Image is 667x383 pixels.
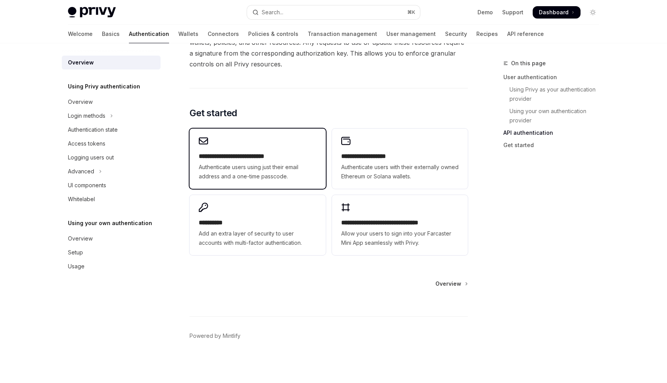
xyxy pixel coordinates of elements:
a: Authentication state [62,123,161,137]
button: Open search [247,5,420,19]
a: Basics [102,25,120,43]
div: Authentication state [68,125,118,134]
div: Setup [68,248,83,257]
div: Whitelabel [68,195,95,204]
a: Overview [62,95,161,109]
a: Overview [62,56,161,69]
div: Logging users out [68,153,114,162]
a: Transaction management [308,25,377,43]
div: Search... [262,8,283,17]
button: Toggle Login methods section [62,109,161,123]
a: API authentication [503,127,605,139]
a: Policies & controls [248,25,298,43]
span: Allow your users to sign into your Farcaster Mini App seamlessly with Privy. [341,229,459,247]
a: Demo [477,8,493,16]
button: Toggle dark mode [587,6,599,19]
a: Using your own authentication provider [503,105,605,127]
a: User management [386,25,436,43]
span: Overview [435,280,461,288]
a: Overview [62,232,161,246]
span: Authenticate users with their externally owned Ethereum or Solana wallets. [341,163,459,181]
a: Overview [435,280,467,288]
a: User authentication [503,71,605,83]
a: Whitelabel [62,192,161,206]
a: API reference [507,25,544,43]
button: Toggle Advanced section [62,164,161,178]
a: Get started [503,139,605,151]
span: Add an extra layer of security to user accounts with multi-factor authentication. [199,229,316,247]
a: Support [502,8,523,16]
a: Access tokens [62,137,161,151]
a: **** **** **** ****Authenticate users with their externally owned Ethereum or Solana wallets. [332,129,468,189]
span: Dashboard [539,8,569,16]
a: Logging users out [62,151,161,164]
span: Get started [190,107,237,119]
div: Advanced [68,167,94,176]
a: **** *****Add an extra layer of security to user accounts with multi-factor authentication. [190,195,325,255]
div: Access tokens [68,139,105,148]
img: light logo [68,7,116,18]
h5: Using Privy authentication [68,82,140,91]
span: Authenticate users using just their email address and a one-time passcode. [199,163,316,181]
a: Security [445,25,467,43]
div: Overview [68,234,93,243]
div: Login methods [68,111,105,120]
a: Setup [62,246,161,259]
span: ⌘ K [407,9,415,15]
a: Welcome [68,25,93,43]
div: Overview [68,58,94,67]
span: On this page [511,59,546,68]
a: Dashboard [533,6,581,19]
a: UI components [62,178,161,192]
div: Overview [68,97,93,107]
div: UI components [68,181,106,190]
a: Powered by Mintlify [190,332,240,340]
a: Authentication [129,25,169,43]
a: Wallets [178,25,198,43]
div: Usage [68,262,85,271]
span: In addition to the API secret, you can also configure that control specific wallets, policies, an... [190,26,468,69]
h5: Using your own authentication [68,219,152,228]
a: Usage [62,259,161,273]
a: Recipes [476,25,498,43]
a: Using Privy as your authentication provider [503,83,605,105]
a: Connectors [208,25,239,43]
